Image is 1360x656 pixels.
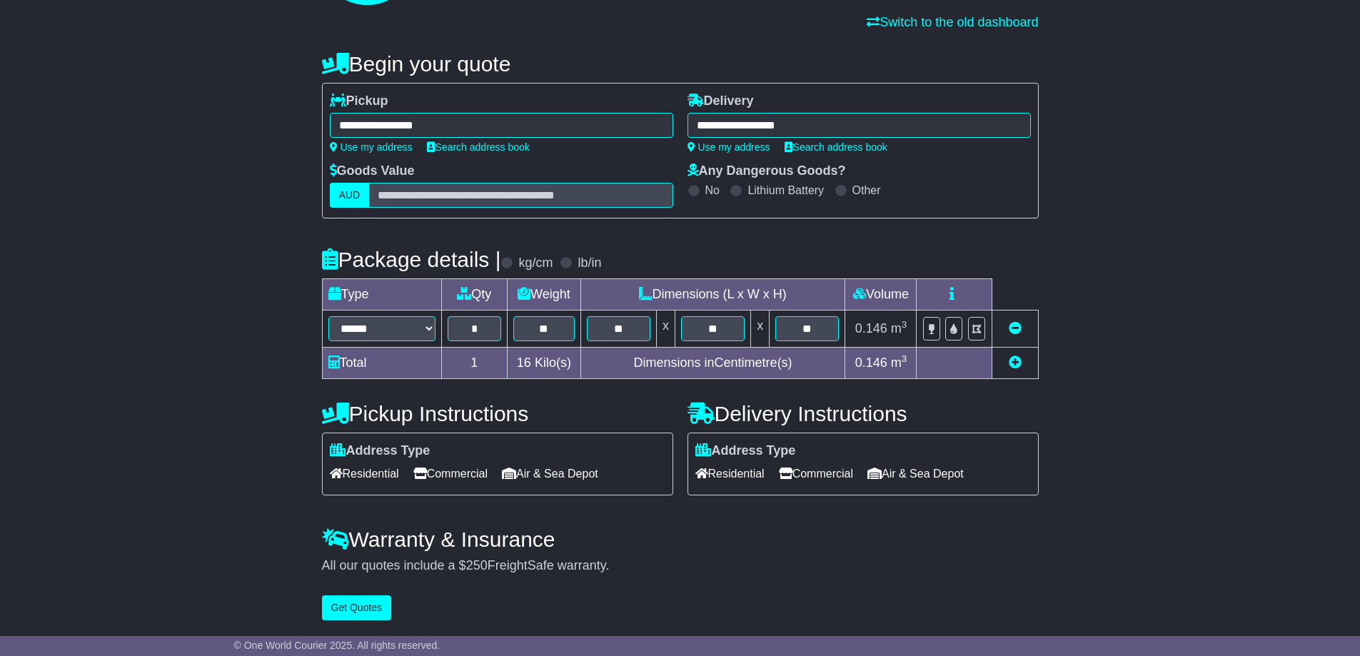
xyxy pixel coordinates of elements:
label: kg/cm [518,256,553,271]
h4: Package details | [322,248,501,271]
label: No [705,183,720,197]
sup: 3 [902,353,907,364]
td: Dimensions (L x W x H) [580,279,845,311]
span: Air & Sea Depot [502,463,598,485]
span: Commercial [413,463,488,485]
td: Weight [508,279,581,311]
label: AUD [330,183,370,208]
label: lb/in [578,256,601,271]
a: Use my address [330,141,413,153]
label: Any Dangerous Goods? [687,163,846,179]
span: m [891,321,907,335]
a: Add new item [1009,355,1022,370]
span: Commercial [779,463,853,485]
a: Search address book [785,141,887,153]
span: © One World Courier 2025. All rights reserved. [234,640,440,651]
label: Lithium Battery [747,183,824,197]
span: 0.146 [855,321,887,335]
td: x [751,311,770,348]
span: m [891,355,907,370]
td: x [656,311,675,348]
label: Delivery [687,94,754,109]
td: Kilo(s) [508,348,581,379]
td: Type [322,279,441,311]
span: Residential [330,463,399,485]
label: Pickup [330,94,388,109]
h4: Pickup Instructions [322,402,673,425]
a: Remove this item [1009,321,1022,335]
a: Switch to the old dashboard [867,15,1038,29]
td: Qty [441,279,508,311]
label: Other [852,183,881,197]
h4: Delivery Instructions [687,402,1039,425]
td: 1 [441,348,508,379]
label: Address Type [695,443,796,459]
button: Get Quotes [322,595,392,620]
span: 16 [517,355,531,370]
td: Total [322,348,441,379]
td: Volume [845,279,917,311]
h4: Warranty & Insurance [322,528,1039,551]
label: Goods Value [330,163,415,179]
label: Address Type [330,443,430,459]
span: 250 [466,558,488,572]
span: 0.146 [855,355,887,370]
td: Dimensions in Centimetre(s) [580,348,845,379]
a: Search address book [427,141,530,153]
h4: Begin your quote [322,52,1039,76]
a: Use my address [687,141,770,153]
span: Residential [695,463,765,485]
div: All our quotes include a $ FreightSafe warranty. [322,558,1039,574]
sup: 3 [902,319,907,330]
span: Air & Sea Depot [867,463,964,485]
